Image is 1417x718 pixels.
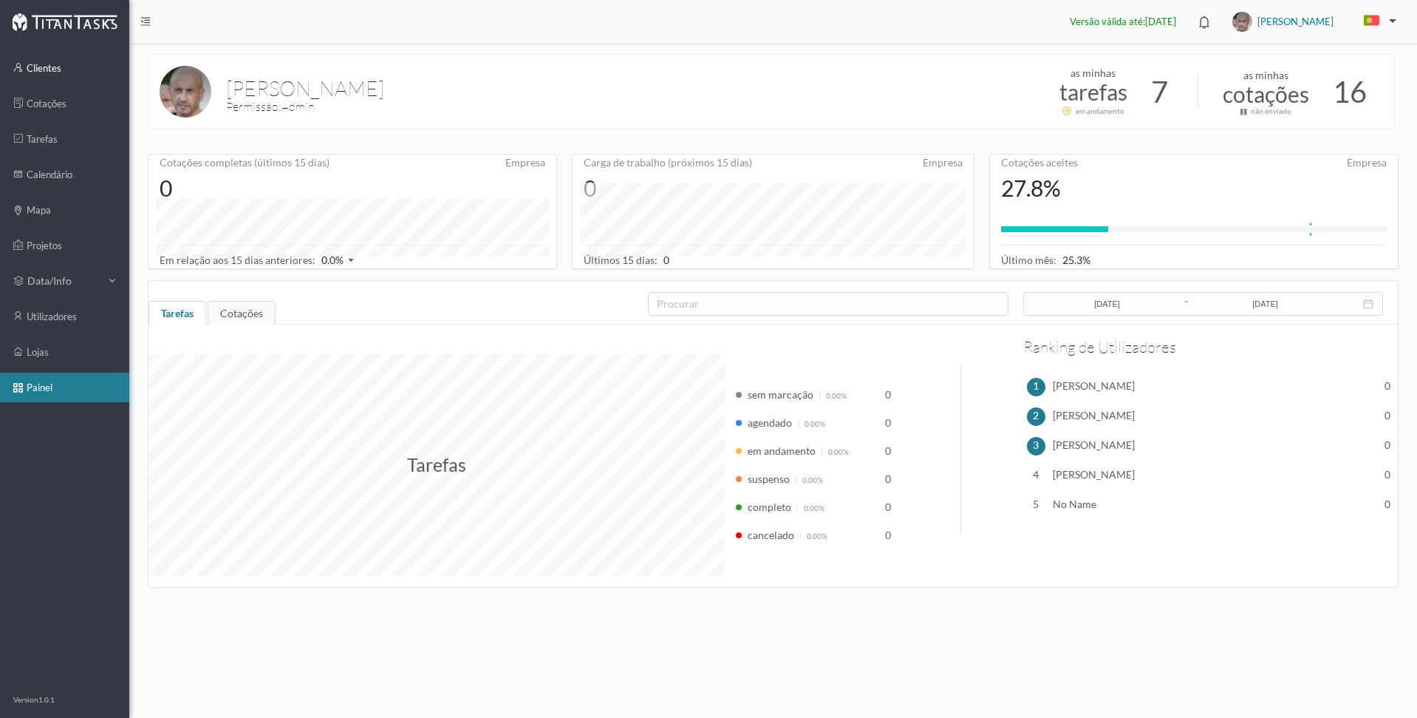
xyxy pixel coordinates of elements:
span: 0.00% [804,504,824,512]
div: 3 [1027,437,1045,455]
span: 0 [885,529,891,541]
div: 2 [1027,407,1045,426]
img: txTsP8FTIqgEhwJwtkAAAAASUVORK5CYII= [1232,12,1252,32]
span: 0.00% [807,532,827,541]
input: Data inicial [1032,296,1183,312]
span: 0 [1384,496,1390,515]
span: 0 [885,388,891,401]
span: completo [748,501,791,513]
span: Cotações completas (últimos 15 dias) [160,156,330,169]
span: 0.00% [828,447,849,456]
i: icon: caret-down [347,257,355,264]
span: Carga de trabalho (próximos 15 dias) [584,156,752,169]
span: suspenso [748,473,790,485]
span: 0 [1384,467,1390,485]
div: 4 [1027,467,1045,485]
span: 25.3 % [1062,254,1090,266]
span: 0 [1384,407,1390,426]
span: 0 [663,254,669,266]
span: 0 [885,473,891,485]
h3: Permissão : Admin [226,98,805,116]
p: as minhas [1243,67,1288,83]
span: [PERSON_NAME] [1053,407,1135,426]
span: 0 [885,444,891,457]
div: em andamento [1076,106,1124,117]
img: Logo [12,13,117,31]
h2: Ranking de Utilizadores [1023,336,1176,359]
div: 0 [584,174,752,202]
div: 5 [1027,496,1045,515]
span: 0 [885,416,891,429]
div: 0 [160,174,330,202]
span: Empresa [505,158,545,168]
span: sem marcação [748,388,813,401]
span: Em relação aos 15 dias anteriores: [160,254,355,266]
img: txTsP8FTIqgEhwJwtkAAAAASUVORK5CYII= [160,66,211,118]
span: 0 [885,501,891,513]
p: Version 1.0.1 [13,694,55,705]
h1: [PERSON_NAME] [226,72,805,104]
span: [PERSON_NAME] [1053,378,1135,396]
span: Empresa [1347,158,1387,168]
span: agendado [748,416,792,429]
span: 0.00% [802,475,823,484]
span: Últimos 15 dias: [584,254,658,266]
p: as minhas [1071,65,1116,81]
span: em andamento [748,444,816,457]
span: 0 [1384,378,1390,396]
span: Tarefas [407,454,466,476]
div: Cotações [208,301,276,331]
span: 0.00% [805,419,825,428]
div: procurar [657,297,992,311]
span: 16 [1333,70,1367,114]
p: tarefas [1059,75,1127,109]
span: No Name [1053,496,1096,515]
span: 0 [1384,437,1390,455]
span: cancelado [748,529,794,541]
i: icon: calendar [1363,299,1373,309]
div: não enviado [1251,106,1291,117]
div: 27.8% [1001,174,1078,202]
i: icon: menu-fold [140,16,151,27]
span: [PERSON_NAME] [1053,437,1135,455]
span: Empresa [923,158,963,168]
button: PT [1352,10,1402,33]
span: [PERSON_NAME] [1053,467,1135,485]
input: Data final [1190,296,1341,312]
span: 7 [1151,70,1168,114]
p: cotações [1223,78,1309,111]
span: Cotações aceites [1001,156,1078,169]
span: 0.00% [826,391,847,400]
span: Último mês: [1001,254,1090,266]
span: 0.0 % [321,254,344,266]
span: data/info [27,274,101,288]
div: Tarefas [148,301,206,331]
i: icon: bell [1195,13,1214,32]
div: 1 [1027,378,1045,396]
